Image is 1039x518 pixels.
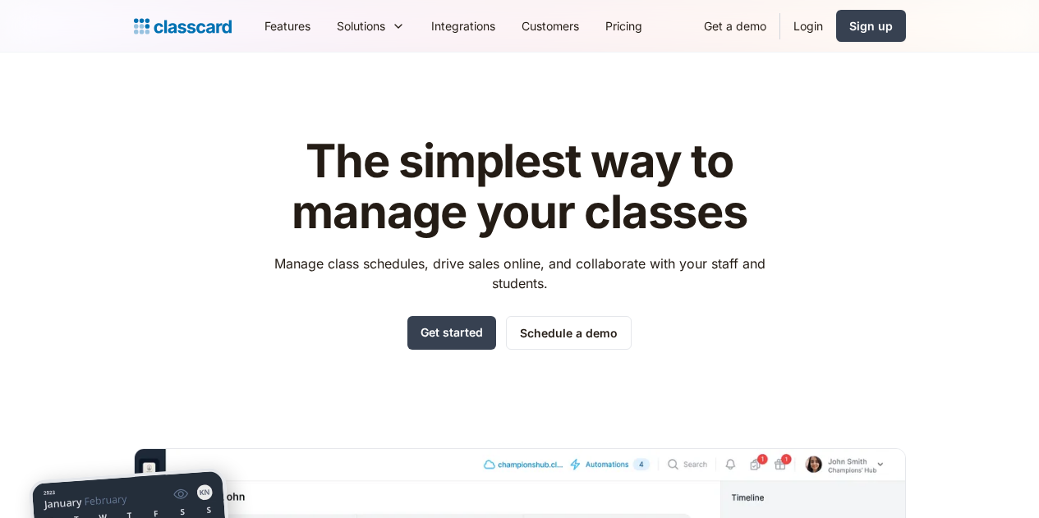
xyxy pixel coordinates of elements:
a: Features [251,7,324,44]
a: Integrations [418,7,508,44]
a: Customers [508,7,592,44]
a: Login [780,7,836,44]
h1: The simplest way to manage your classes [259,136,780,237]
div: Solutions [337,17,385,34]
a: Get started [407,316,496,350]
a: Sign up [836,10,906,42]
a: Schedule a demo [506,316,632,350]
div: Sign up [849,17,893,34]
a: Get a demo [691,7,779,44]
p: Manage class schedules, drive sales online, and collaborate with your staff and students. [259,254,780,293]
a: home [134,15,232,38]
a: Pricing [592,7,655,44]
div: Solutions [324,7,418,44]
